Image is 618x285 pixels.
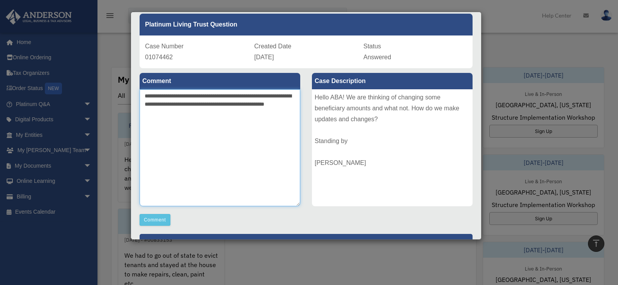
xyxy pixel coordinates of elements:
[312,73,473,89] label: Case Description
[145,54,173,60] span: 01074462
[140,214,170,226] button: Comment
[140,14,473,35] div: Platinum Living Trust Question
[140,73,300,89] label: Comment
[363,43,381,50] span: Status
[140,234,473,253] p: [PERSON_NAME] Advisors
[254,43,291,50] span: Created Date
[363,54,391,60] span: Answered
[312,89,473,206] div: Hello ABA! We are thinking of changing some beneficiary amounts and what not. How do we make upda...
[145,43,184,50] span: Case Number
[254,54,274,60] span: [DATE]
